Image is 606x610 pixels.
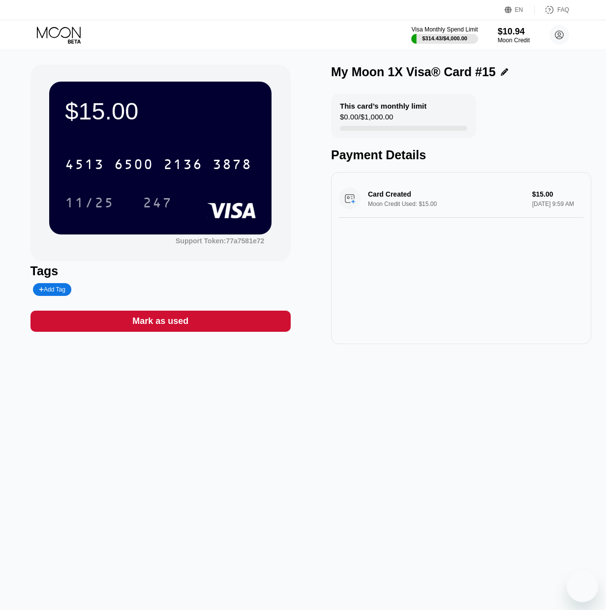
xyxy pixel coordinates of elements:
[535,5,569,15] div: FAQ
[505,5,535,15] div: EN
[30,311,291,332] div: Mark as used
[498,27,530,37] div: $10.94
[143,196,172,212] div: 247
[39,286,65,293] div: Add Tag
[58,190,121,215] div: 11/25
[33,283,71,296] div: Add Tag
[176,237,264,245] div: Support Token: 77a7581e72
[331,148,591,162] div: Payment Details
[498,27,530,44] div: $10.94Moon Credit
[340,113,393,126] div: $0.00 / $1,000.00
[422,35,467,41] div: $314.43 / $4,000.00
[176,237,264,245] div: Support Token:77a7581e72
[515,6,523,13] div: EN
[30,264,291,278] div: Tags
[498,37,530,44] div: Moon Credit
[212,158,252,174] div: 3878
[135,190,180,215] div: 247
[65,97,256,125] div: $15.00
[59,152,258,176] div: 4513650021363878
[411,26,478,33] div: Visa Monthly Spend Limit
[557,6,569,13] div: FAQ
[65,158,104,174] div: 4513
[163,158,203,174] div: 2136
[567,571,598,602] iframe: Button to launch messaging window
[340,102,426,110] div: This card’s monthly limit
[132,316,188,327] div: Mark as used
[331,65,496,79] div: My Moon 1X Visa® Card #15
[411,26,478,44] div: Visa Monthly Spend Limit$314.43/$4,000.00
[65,196,114,212] div: 11/25
[114,158,153,174] div: 6500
